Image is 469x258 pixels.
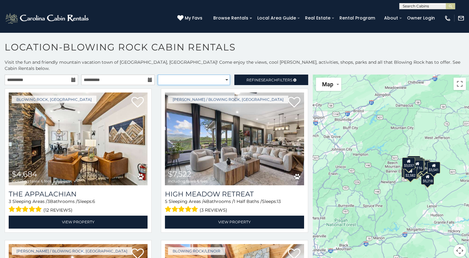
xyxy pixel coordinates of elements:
a: View Property [165,216,304,228]
a: [PERSON_NAME] / Blowing Rock, [GEOGRAPHIC_DATA] [168,96,288,103]
img: phone-regular-white.png [444,15,451,22]
span: including taxes & fees [12,179,51,183]
div: $2,898 [411,159,424,170]
a: Owner Login [404,13,438,23]
div: $2,908 [403,166,416,178]
span: 13 [277,199,281,204]
div: Sleeping Areas / Bathrooms / Sleeps: [9,198,148,214]
a: High Meadow Retreat $7,522 including taxes & fees [165,92,304,185]
span: Map [322,81,333,88]
a: [PERSON_NAME] / Blowing Rock, [GEOGRAPHIC_DATA] [12,247,132,255]
span: $4,684 [12,170,37,178]
a: Local Area Guide [254,13,299,23]
div: $5,753 [401,166,414,177]
span: (3 reviews) [200,206,227,214]
button: Toggle fullscreen view [454,78,466,90]
span: 5 [165,199,167,204]
img: The Appalachian [9,92,148,185]
span: Search [261,78,277,82]
span: 3 [47,199,50,204]
span: 6 [92,199,95,204]
div: $2,582 [404,167,417,179]
span: 3 [9,199,11,204]
a: The Appalachian $4,684 including taxes & fees [9,92,148,185]
div: Sleeping Areas / Bathrooms / Sleeps: [165,198,304,214]
a: The Appalachian [9,190,148,198]
a: View Property [9,216,148,228]
div: $2,116 [411,160,424,172]
span: including taxes & fees [168,179,208,183]
span: (12 reviews) [43,206,73,214]
img: White-1-2.png [5,12,91,24]
span: Refine Filters [246,78,292,82]
div: $2,709 [410,157,423,169]
a: Blowing Rock, [GEOGRAPHIC_DATA] [12,96,96,103]
span: $7,522 [168,170,191,178]
a: High Meadow Retreat [165,190,304,198]
a: Rental Program [336,13,378,23]
img: mail-regular-white.png [458,15,464,22]
button: Map camera controls [454,244,466,257]
span: 1 Half Baths / [234,199,262,204]
a: Add to favorites [131,96,144,109]
a: About [381,13,401,23]
a: Add to favorites [288,96,300,109]
button: Change map style [316,78,341,91]
span: My Favs [185,15,202,21]
a: Blowing Rock/Lenoir [168,247,225,255]
div: $2,983 [407,156,420,167]
div: $3,037 [402,157,415,169]
img: High Meadow Retreat [165,92,304,185]
div: $3,541 [427,162,440,174]
a: RefineSearchFilters [234,75,308,85]
a: Browse Rentals [210,13,251,23]
div: $5,218 [421,173,434,184]
span: 4 [203,199,206,204]
a: Real Estate [302,13,334,23]
a: My Favs [177,15,204,22]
